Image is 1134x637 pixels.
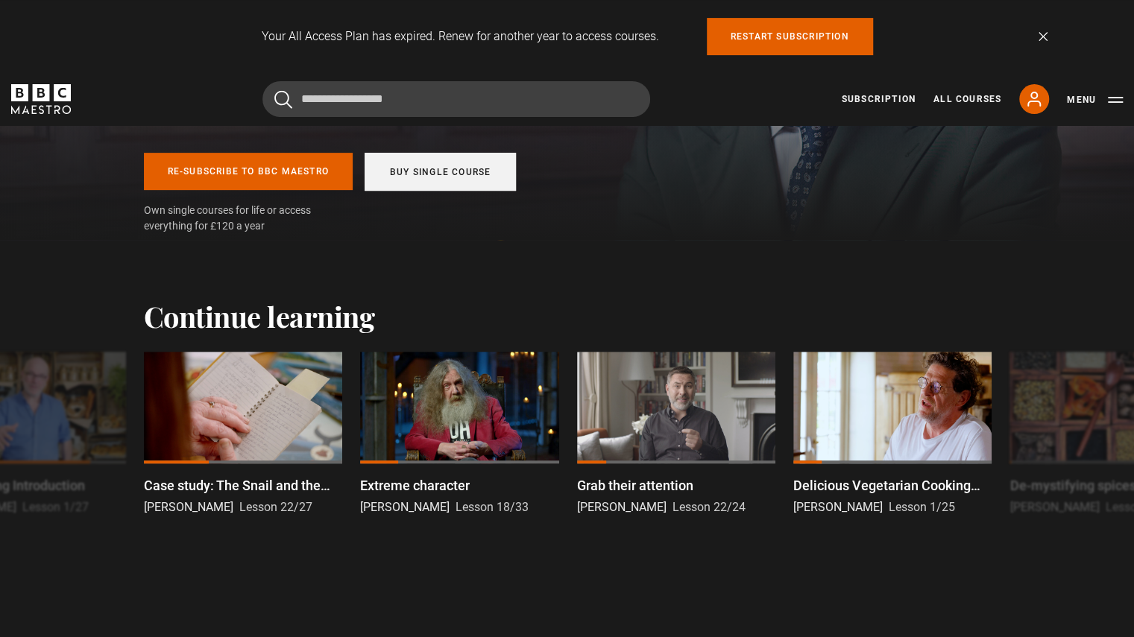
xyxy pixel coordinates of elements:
[360,475,470,495] p: Extreme character
[22,500,89,514] span: Lesson 1/27
[933,92,1001,106] a: All Courses
[793,352,992,516] a: Delicious Vegetarian Cooking Introduction [PERSON_NAME] Lesson 1/25
[889,500,955,514] span: Lesson 1/25
[793,475,992,495] p: Delicious Vegetarian Cooking Introduction
[365,153,516,191] a: Buy single course
[793,500,883,514] span: [PERSON_NAME]
[274,90,292,109] button: Submit the search query
[707,18,873,55] a: Restart subscription
[577,352,775,516] a: Grab their attention [PERSON_NAME] Lesson 22/24
[577,475,693,495] p: Grab their attention
[144,352,342,516] a: Case study: The Snail and the Whale [PERSON_NAME] Lesson 22/27
[262,28,659,45] p: Your All Access Plan has expired. Renew for another year to access courses.
[456,500,529,514] span: Lesson 18/33
[1067,92,1123,107] button: Toggle navigation
[842,92,916,106] a: Subscription
[144,300,991,334] h2: Continue learning
[262,81,650,117] input: Search
[11,84,71,114] svg: BBC Maestro
[577,500,667,514] span: [PERSON_NAME]
[360,500,450,514] span: [PERSON_NAME]
[360,352,558,516] a: Extreme character [PERSON_NAME] Lesson 18/33
[1009,500,1099,514] span: [PERSON_NAME]
[672,500,746,514] span: Lesson 22/24
[144,203,345,234] p: Own single courses for life or access everything for £120 a year
[144,153,353,190] a: Re-subscribe to BBC Maestro
[144,475,342,495] p: Case study: The Snail and the Whale
[239,500,312,514] span: Lesson 22/27
[144,500,233,514] span: [PERSON_NAME]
